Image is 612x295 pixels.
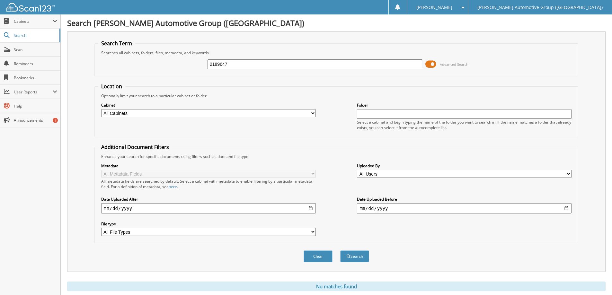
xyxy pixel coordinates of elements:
[98,40,135,47] legend: Search Term
[357,196,572,202] label: Date Uploaded Before
[14,61,57,66] span: Reminders
[101,178,316,189] div: All metadata fields are searched by default. Select a cabinet with metadata to enable filtering b...
[98,143,172,151] legend: Additional Document Filters
[357,102,572,108] label: Folder
[416,5,452,9] span: [PERSON_NAME]
[98,83,125,90] legend: Location
[101,203,316,213] input: start
[98,154,575,159] div: Enhance your search for specific documents using filters such as date and file type.
[14,19,53,24] span: Cabinets
[101,196,316,202] label: Date Uploaded After
[67,18,606,28] h1: Search [PERSON_NAME] Automotive Group ([GEOGRAPHIC_DATA])
[98,50,575,56] div: Searches all cabinets, folders, files, metadata, and keywords
[357,119,572,130] div: Select a cabinet and begin typing the name of the folder you want to search in. If the name match...
[14,75,57,81] span: Bookmarks
[169,184,177,189] a: here
[101,163,316,169] label: Metadata
[440,62,468,67] span: Advanced Search
[98,93,575,99] div: Optionally limit your search to a particular cabinet or folder
[357,163,572,169] label: Uploaded By
[101,221,316,227] label: File type
[340,250,369,262] button: Search
[53,118,58,123] div: 1
[14,117,57,123] span: Announcements
[14,47,57,52] span: Scan
[14,89,53,95] span: User Reports
[101,102,316,108] label: Cabinet
[357,203,572,213] input: end
[6,3,55,12] img: scan123-logo-white.svg
[67,282,606,291] div: No matches found
[304,250,333,262] button: Clear
[477,5,603,9] span: [PERSON_NAME] Automotive Group ([GEOGRAPHIC_DATA])
[14,33,56,38] span: Search
[14,103,57,109] span: Help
